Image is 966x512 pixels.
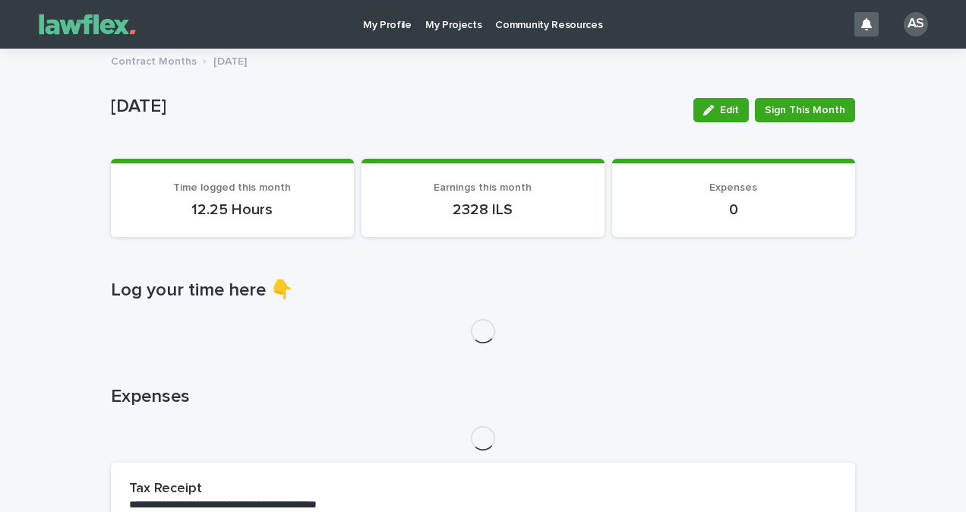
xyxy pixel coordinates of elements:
span: Sign This Month [765,103,845,118]
span: Time logged this month [173,182,291,193]
p: [DATE] [213,52,247,68]
div: AS [904,12,928,36]
p: [DATE] [111,96,681,118]
p: 2328 ILS [380,201,586,219]
h1: Expenses [111,386,855,408]
p: Contract Months [111,52,197,68]
span: Expenses [709,182,757,193]
p: 0 [630,201,837,219]
h1: Log your time here 👇 [111,280,855,302]
span: Edit [720,105,739,115]
h2: Tax Receipt [129,481,202,498]
p: 12.25 Hours [129,201,336,219]
button: Edit [693,98,749,122]
img: Gnvw4qrBSHOAfo8VMhG6 [30,9,144,40]
button: Sign This Month [755,98,855,122]
span: Earnings this month [434,182,532,193]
